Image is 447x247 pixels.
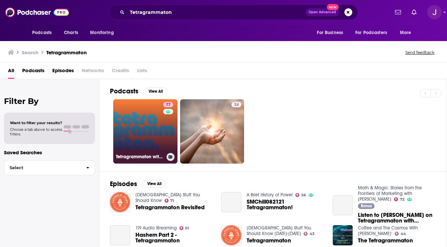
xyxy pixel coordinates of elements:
[5,6,69,19] img: Podchaser - Follow, Share and Rate Podcasts
[110,180,137,188] h2: Episodes
[144,87,168,95] button: View All
[333,225,353,245] img: The Tetragrammaton
[22,49,38,56] h3: Search
[110,87,138,95] h2: Podcasts
[110,180,166,188] a: EpisodesView All
[127,7,306,18] input: Search podcasts, credits, & more...
[90,28,114,37] span: Monitoring
[401,232,406,235] span: 44
[163,102,173,107] a: 77
[135,205,205,210] a: Tetragrammaton Revisited
[312,26,351,39] button: open menu
[358,225,418,236] a: Coffee and The Cosmos With Saggimabe'
[10,121,62,125] span: Want to filter your results?
[358,185,422,202] a: Math & Magic: Stories from the Frontiers of Marketing with Bob Pittman
[394,197,404,201] a: 72
[221,192,241,212] a: SMChill082121 Tetragrammaton!
[409,7,419,18] a: Show notifications dropdown
[333,195,353,216] a: Listen to Bob on Tetragrammaton with Rick Rubin
[116,154,164,160] h3: Tetragrammaton with [PERSON_NAME]
[403,50,436,55] button: Send feedback
[4,96,95,106] h2: Filter By
[4,149,95,156] p: Saved Searches
[247,192,293,198] a: A Brief History of Power
[309,11,336,14] span: Open Advanced
[112,65,129,79] span: Credits
[231,102,241,107] a: 24
[60,26,82,39] a: Charts
[358,238,413,243] a: The Tetragrammaton
[166,102,171,108] span: 77
[395,232,406,236] a: 44
[221,225,241,245] img: Tetragrammaton
[395,26,420,39] button: open menu
[135,232,214,243] a: Hashem Part 2 - Tetragrammaton
[392,7,404,18] a: Show notifications dropdown
[179,226,189,230] a: 51
[361,204,372,208] span: Bonus
[427,5,442,20] button: Show profile menu
[247,238,291,243] a: Tetragrammaton
[355,28,387,37] span: For Podcasters
[10,127,62,136] span: Choose a tab above to access filters.
[142,180,166,188] button: View All
[234,102,239,108] span: 24
[427,5,442,20] span: Logged in as josephpapapr
[327,4,339,10] span: New
[304,232,315,236] a: 43
[400,198,404,201] span: 72
[306,8,339,16] button: Open AdvancedNew
[52,65,74,79] a: Episodes
[137,65,147,79] span: Lists
[113,99,177,164] a: 77Tetragrammaton with [PERSON_NAME]
[185,227,189,230] span: 51
[4,160,95,175] button: Select
[22,65,44,79] a: Podcasts
[310,232,315,235] span: 43
[247,225,311,236] a: Catholic Stuff You Should Know 2010-2013
[110,87,168,95] a: PodcastsView All
[317,28,343,37] span: For Business
[135,192,200,203] a: Catholic Stuff You Should Know
[27,26,60,39] button: open menu
[400,28,411,37] span: More
[110,225,130,245] a: Hashem Part 2 - Tetragrammaton
[427,5,442,20] img: User Profile
[358,212,436,223] a: Listen to Bob on Tetragrammaton with Rick Rubin
[85,26,122,39] button: open menu
[170,199,174,202] span: 71
[180,99,244,164] a: 24
[301,194,306,197] span: 56
[4,166,81,170] span: Select
[8,65,14,79] a: All
[110,192,130,212] img: Tetragrammaton Revisited
[351,26,397,39] button: open menu
[247,199,325,210] a: SMChill082121 Tetragrammaton!
[135,225,177,231] a: 119 Audio Streaming
[165,199,174,203] a: 71
[82,65,104,79] span: Networks
[109,5,358,20] div: Search podcasts, credits, & more...
[295,193,306,197] a: 56
[46,49,87,56] h3: Tetragrammaton
[32,28,52,37] span: Podcasts
[64,28,78,37] span: Charts
[358,212,436,223] span: Listen to [PERSON_NAME] on Tetragrammaton with [PERSON_NAME]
